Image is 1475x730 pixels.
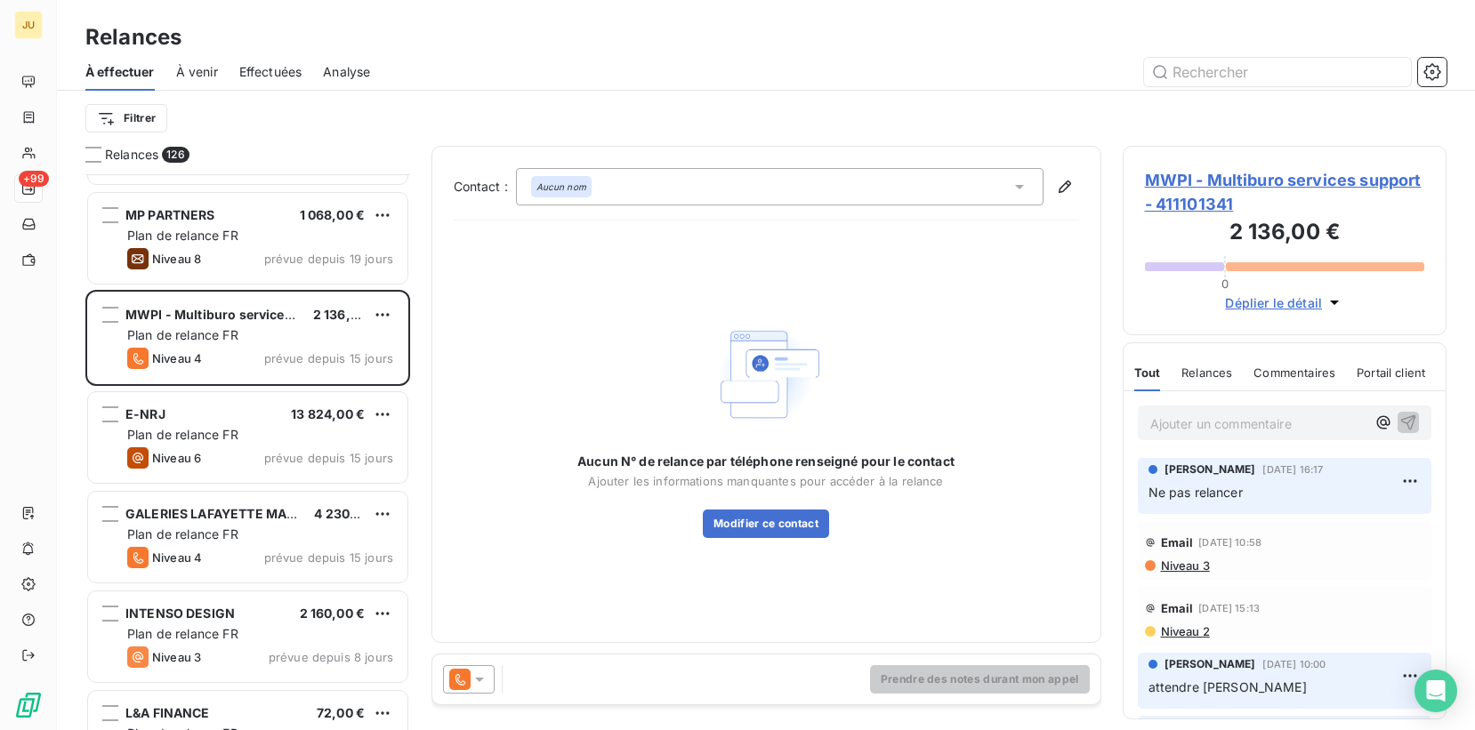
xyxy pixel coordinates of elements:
[85,21,181,53] h3: Relances
[1159,624,1210,638] span: Niveau 2
[1161,535,1194,550] span: Email
[1198,603,1260,614] span: [DATE] 15:13
[709,317,823,432] img: Empty state
[152,252,201,266] span: Niveau 8
[300,207,366,222] span: 1 068,00 €
[454,178,516,196] label: Contact :
[125,307,344,322] span: MWPI - Multiburo services support
[1149,679,1307,694] span: attendre [PERSON_NAME]
[1165,656,1256,672] span: [PERSON_NAME]
[291,406,365,421] span: 13 824,00 €
[264,252,393,266] span: prévue depuis 19 jours
[85,104,167,132] button: Filtrer
[127,526,238,541] span: Plan de relance FR
[176,63,218,81] span: À venir
[1134,365,1161,380] span: Tout
[1145,168,1425,216] span: MWPI - Multiburo services support - 411101341
[1144,58,1411,86] input: Rechercher
[162,147,189,163] span: 126
[125,207,215,222] span: MP PARTNERS
[1262,464,1323,475] span: [DATE] 16:17
[269,650,393,664] span: prévue depuis 8 jours
[588,474,943,488] span: Ajouter les informations manquantes pour accéder à la relance
[127,228,238,243] span: Plan de relance FR
[1225,293,1322,312] span: Déplier le détail
[577,453,955,470] span: Aucun N° de relance par téléphone renseigné pour le contact
[1165,461,1256,477] span: [PERSON_NAME]
[105,146,158,164] span: Relances
[1161,601,1194,615] span: Email
[1253,365,1335,380] span: Commentaires
[152,451,201,465] span: Niveau 6
[264,351,393,365] span: prévue depuis 15 jours
[125,506,360,521] span: GALERIES LAFAYETTE MANAGEMENT
[317,705,365,720] span: 72,00 €
[14,11,43,39] div: JU
[300,606,366,621] span: 2 160,00 €
[264,550,393,565] span: prévue depuis 15 jours
[264,451,393,465] span: prévue depuis 15 jours
[127,327,238,342] span: Plan de relance FR
[1198,537,1261,548] span: [DATE] 10:58
[1220,293,1349,313] button: Déplier le détail
[152,550,202,565] span: Niveau 4
[85,63,155,81] span: À effectuer
[125,705,210,720] span: L&A FINANCE
[1221,277,1229,291] span: 0
[1415,670,1457,712] div: Open Intercom Messenger
[152,650,201,664] span: Niveau 3
[1181,365,1232,380] span: Relances
[19,171,49,187] span: +99
[1159,558,1210,573] span: Niveau 3
[1262,659,1326,670] span: [DATE] 10:00
[323,63,370,81] span: Analyse
[314,506,383,521] span: 4 230,00 €
[313,307,379,322] span: 2 136,00 €
[1145,216,1425,252] h3: 2 136,00 €
[1149,485,1243,500] span: Ne pas relancer
[1357,365,1425,380] span: Portail client
[85,174,410,730] div: grid
[125,606,235,621] span: INTENSO DESIGN
[125,406,165,421] span: E-NRJ
[152,351,202,365] span: Niveau 4
[127,427,238,442] span: Plan de relance FR
[14,691,43,719] img: Logo LeanPay
[703,509,829,538] button: Modifier ce contact
[536,180,586,193] em: Aucun nom
[239,63,302,81] span: Effectuées
[127,626,238,641] span: Plan de relance FR
[870,665,1090,694] button: Prendre des notes durant mon appel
